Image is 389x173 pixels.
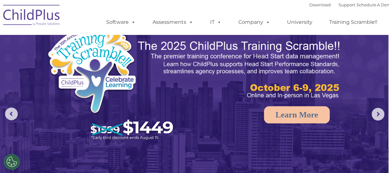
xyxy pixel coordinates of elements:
[309,2,331,7] a: Download
[338,2,355,7] a: Support
[204,16,228,29] a: IT
[146,16,200,29] a: Assessments
[4,154,20,170] button: Cookies Settings
[323,16,384,29] a: Training Scramble!!
[264,106,330,123] a: Learn More
[232,16,276,29] a: Company
[100,16,142,29] a: Software
[281,16,319,29] a: University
